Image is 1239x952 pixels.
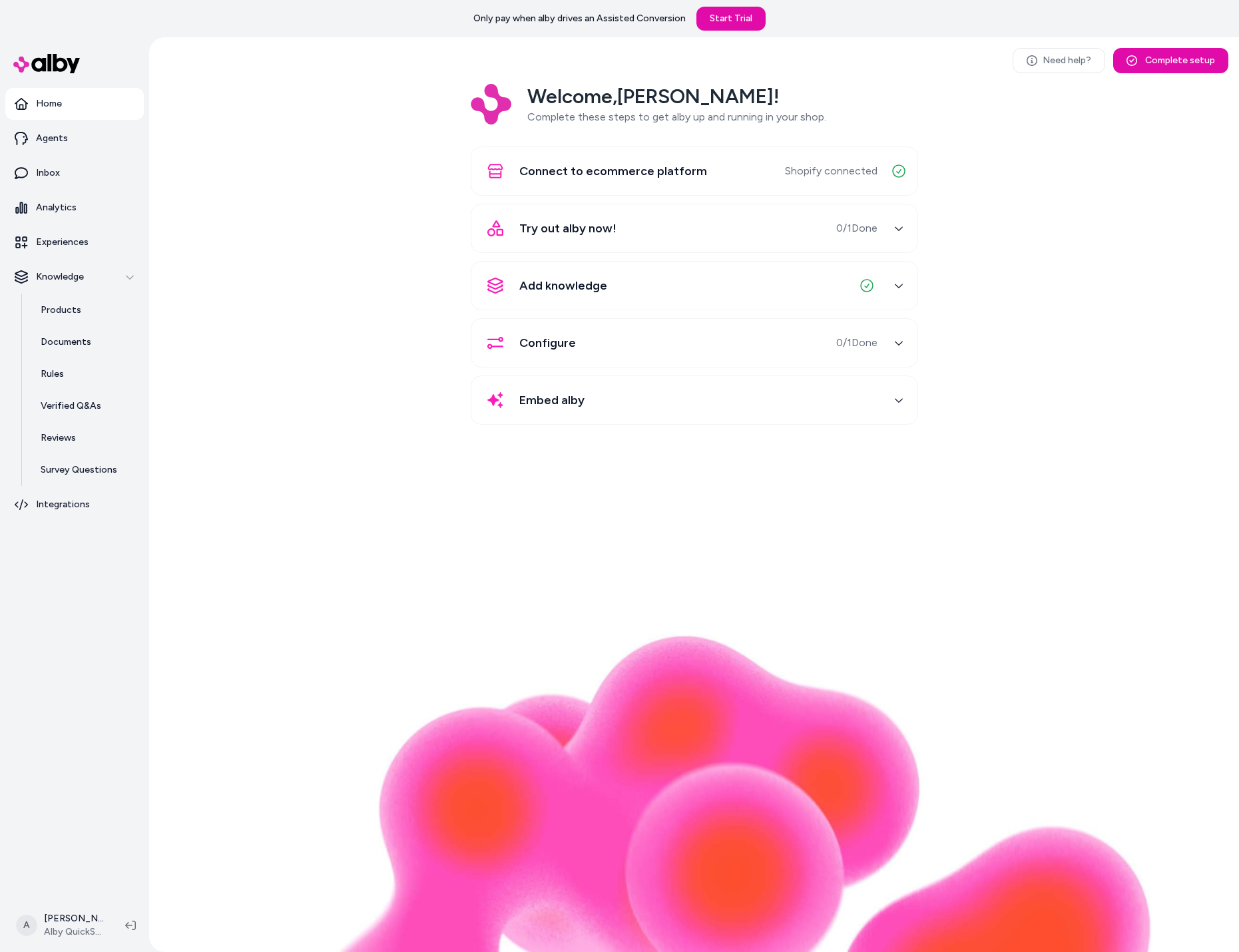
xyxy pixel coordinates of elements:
[41,431,76,445] p: Reviews
[5,261,144,293] button: Knowledge
[36,498,90,511] p: Integrations
[8,904,115,947] button: A[PERSON_NAME]Alby QuickStart Store
[479,270,909,302] button: Add knowledge
[5,192,144,224] a: Analytics
[5,88,144,120] a: Home
[519,334,576,352] span: Configure
[696,7,766,31] a: Start Trial
[479,155,909,187] button: Connect to ecommerce platformShopify connected
[527,84,826,109] h2: Welcome, [PERSON_NAME] !
[1013,48,1105,73] a: Need help?
[471,84,511,124] img: Logo
[41,367,64,381] p: Rules
[13,54,80,73] img: alby Logo
[41,336,91,349] p: Documents
[36,97,62,111] p: Home
[36,236,89,249] p: Experiences
[5,226,144,258] a: Experiences
[36,201,77,214] p: Analytics
[527,111,826,123] span: Complete these steps to get alby up and running in your shop.
[479,327,909,359] button: Configure0/1Done
[27,390,144,422] a: Verified Q&As
[27,326,144,358] a: Documents
[36,166,60,180] p: Inbox
[785,163,877,179] span: Shopify connected
[27,358,144,390] a: Rules
[473,12,686,25] p: Only pay when alby drives an Assisted Conversion
[236,634,1152,952] img: alby Bubble
[27,454,144,486] a: Survey Questions
[16,915,37,936] span: A
[41,304,81,317] p: Products
[5,122,144,154] a: Agents
[519,219,617,238] span: Try out alby now!
[519,162,707,180] span: Connect to ecommerce platform
[1113,48,1228,73] button: Complete setup
[479,212,909,244] button: Try out alby now!0/1Done
[5,157,144,189] a: Inbox
[519,391,585,409] span: Embed alby
[41,463,117,477] p: Survey Questions
[41,399,101,413] p: Verified Q&As
[36,270,84,284] p: Knowledge
[836,220,877,236] span: 0 / 1 Done
[27,422,144,454] a: Reviews
[44,925,104,939] span: Alby QuickStart Store
[5,489,144,521] a: Integrations
[519,276,607,295] span: Add knowledge
[44,912,104,925] p: [PERSON_NAME]
[27,294,144,326] a: Products
[36,132,68,145] p: Agents
[836,335,877,351] span: 0 / 1 Done
[479,384,909,416] button: Embed alby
